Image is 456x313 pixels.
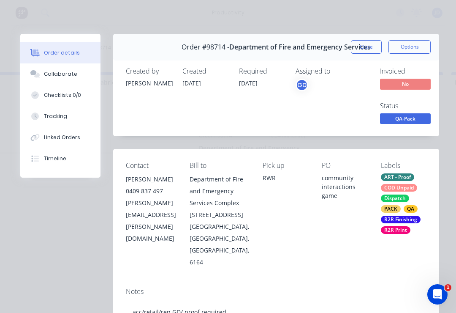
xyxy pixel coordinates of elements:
[44,134,80,141] div: Linked Orders
[322,173,367,200] div: community interactions game
[190,173,249,268] div: Department of Fire and Emergency Services Complex [STREET_ADDRESS][GEOGRAPHIC_DATA], [GEOGRAPHIC_...
[20,106,100,127] button: Tracking
[427,284,448,305] iframe: Intercom live chat
[44,49,80,57] div: Order details
[239,67,285,75] div: Required
[44,70,77,78] div: Collaborate
[381,216,421,223] div: R2R Finishing
[126,173,176,185] div: [PERSON_NAME]
[20,127,100,148] button: Linked Orders
[381,226,410,234] div: R2R Print
[239,79,258,87] span: [DATE]
[126,197,176,244] div: [PERSON_NAME][EMAIL_ADDRESS][PERSON_NAME][DOMAIN_NAME]
[381,184,417,192] div: COD Unpaid
[380,67,443,75] div: Invoiced
[404,205,418,213] div: QA
[381,205,401,213] div: PACK
[126,162,176,170] div: Contact
[44,155,66,162] div: Timeline
[229,43,371,51] span: Department of Fire and Emergency Services
[190,162,249,170] div: Bill to
[322,162,367,170] div: PO
[20,148,100,169] button: Timeline
[381,162,426,170] div: Labels
[44,113,67,120] div: Tracking
[296,79,308,91] button: GD
[182,79,201,87] span: [DATE]
[126,67,172,75] div: Created by
[351,40,382,54] button: Close
[190,173,249,221] div: Department of Fire and Emergency Services Complex [STREET_ADDRESS]
[381,195,409,202] div: Dispatch
[20,63,100,85] button: Collaborate
[20,42,100,63] button: Order details
[126,79,172,88] div: [PERSON_NAME]
[380,113,431,124] span: QA-Pack
[380,79,431,89] span: No
[263,173,308,182] div: RWR
[182,43,229,51] span: Order #98714 -
[263,162,308,170] div: Pick up
[380,113,431,126] button: QA-Pack
[388,40,431,54] button: Options
[20,85,100,106] button: Checklists 0/0
[381,173,414,181] div: ART - Proof
[126,173,176,244] div: [PERSON_NAME]0409 837 497[PERSON_NAME][EMAIL_ADDRESS][PERSON_NAME][DOMAIN_NAME]
[296,67,380,75] div: Assigned to
[126,288,426,296] div: Notes
[445,284,451,291] span: 1
[126,185,176,197] div: 0409 837 497
[380,102,443,110] div: Status
[182,67,229,75] div: Created
[44,91,81,99] div: Checklists 0/0
[190,221,249,268] div: [GEOGRAPHIC_DATA], [GEOGRAPHIC_DATA], [GEOGRAPHIC_DATA], 6164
